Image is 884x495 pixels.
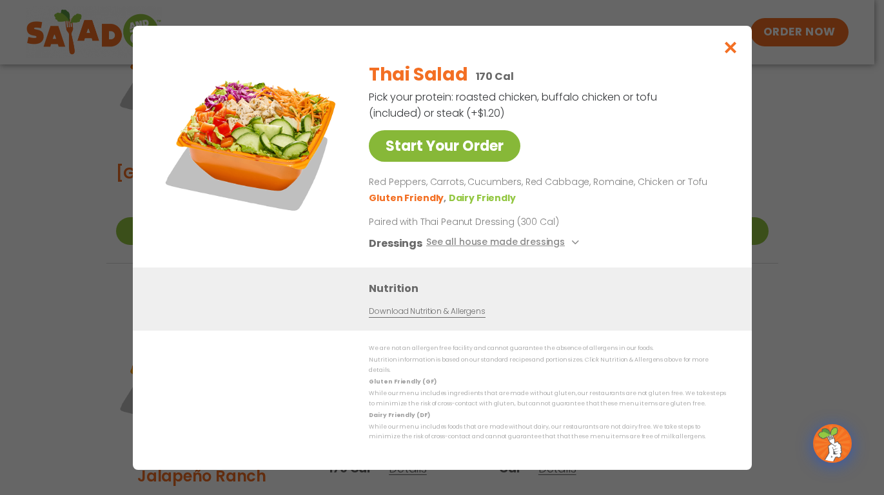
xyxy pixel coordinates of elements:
[369,389,726,409] p: While our menu includes ingredients that are made without gluten, our restaurants are not gluten ...
[369,344,726,353] p: We are not an allergen free facility and cannot guarantee the absence of allergens in our foods.
[814,425,850,461] img: wpChatIcon
[426,235,582,251] button: See all house made dressings
[369,175,721,190] p: Red Peppers, Carrots, Cucumbers, Red Cabbage, Romaine, Chicken or Tofu
[369,89,659,121] p: Pick your protein: roasted chicken, buffalo chicken or tofu (included) or steak (+$1.20)
[369,378,436,385] strong: Gluten Friendly (GF)
[162,52,342,232] img: Featured product photo for Thai Salad
[369,355,726,375] p: Nutrition information is based on our standard recipes and portion sizes. Click Nutrition & Aller...
[369,191,448,204] li: Gluten Friendly
[709,26,751,69] button: Close modal
[369,411,429,418] strong: Dairy Friendly (DF)
[369,130,520,162] a: Start Your Order
[369,215,607,228] p: Paired with Thai Peanut Dressing (300 Cal)
[369,61,467,88] h2: Thai Salad
[369,280,732,296] h3: Nutrition
[448,191,518,204] li: Dairy Friendly
[369,422,726,442] p: While our menu includes foods that are made without dairy, our restaurants are not dairy free. We...
[369,305,485,317] a: Download Nutrition & Allergens
[475,68,513,84] p: 170 Cal
[369,235,422,251] h3: Dressings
